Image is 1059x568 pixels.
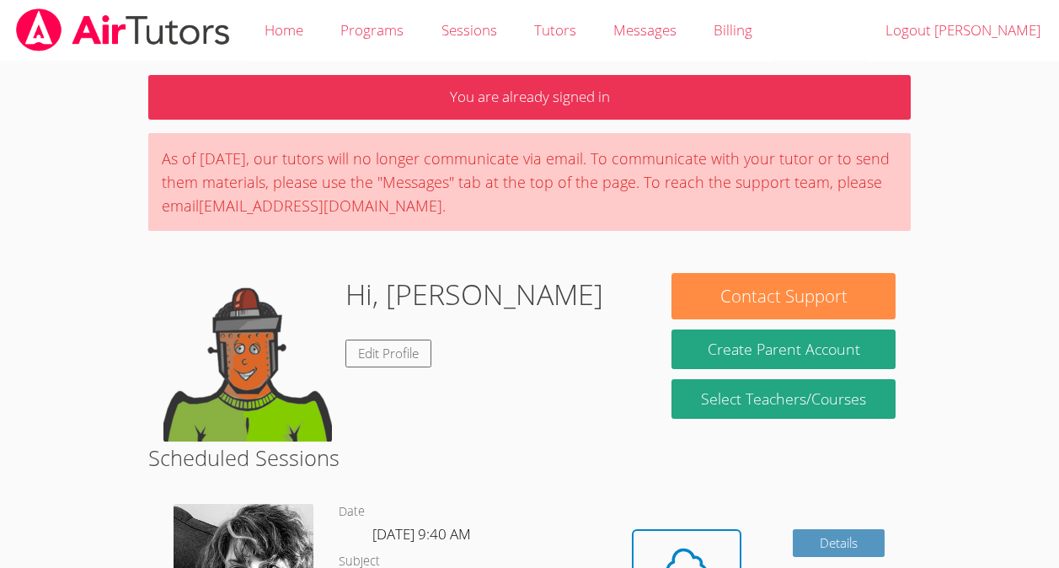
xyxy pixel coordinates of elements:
[613,20,677,40] span: Messages
[148,442,911,474] h2: Scheduled Sessions
[148,133,911,231] div: As of [DATE], our tutors will no longer communicate via email. To communicate with your tutor or ...
[163,273,332,442] img: default.png
[14,8,232,51] img: airtutors_banner-c4298cdbf04f3fff15de1276eac7730deb9818008684d7c2e4769d2f7ddbe033.png
[671,330,895,369] button: Create Parent Account
[671,273,895,319] button: Contact Support
[793,529,885,557] a: Details
[345,340,431,367] a: Edit Profile
[148,75,911,120] p: You are already signed in
[372,524,471,544] span: [DATE] 9:40 AM
[345,273,603,316] h1: Hi, [PERSON_NAME]
[671,379,895,419] a: Select Teachers/Courses
[339,501,365,522] dt: Date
